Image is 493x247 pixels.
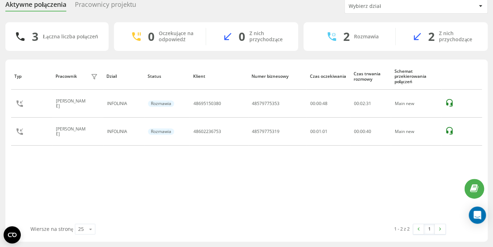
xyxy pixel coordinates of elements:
div: Klient [193,74,244,79]
div: Rozmawia [148,100,174,107]
div: 00:01:01 [310,129,346,134]
div: Typ [14,74,48,79]
div: Z nich przychodzące [439,30,477,43]
span: 02 [360,100,365,106]
div: INFOLINIA [107,101,140,106]
div: [PERSON_NAME] [56,99,89,109]
div: 48602236753 [193,129,221,134]
span: 40 [366,128,371,134]
div: Wybierz dział [349,3,434,9]
div: Main new [395,101,437,106]
div: 48579775319 [252,129,279,134]
div: [PERSON_NAME] [56,127,89,137]
div: Numer biznesowy [251,74,303,79]
div: 0 [148,30,154,43]
div: : : [354,101,371,106]
div: Łączna liczba połączeń [43,34,98,40]
button: Open CMP widget [4,226,21,243]
div: Pracownik [56,74,77,79]
span: 00 [360,128,365,134]
div: 2 [428,30,435,43]
a: 1 [424,224,435,234]
div: Main new [395,129,437,134]
div: 3 [32,30,38,43]
div: Z nich przychodzące [249,30,287,43]
div: Aktywne połączenia [5,1,66,12]
div: Rozmawia [148,128,174,135]
div: Rozmawia [354,34,379,40]
div: : : [354,129,371,134]
span: 00 [354,128,359,134]
div: Oczekujące na odpowiedź [159,30,195,43]
span: Wiersze na stronę [30,225,73,232]
div: INFOLINIA [107,129,140,134]
div: 1 - 2 z 2 [394,225,410,232]
div: Pracownicy projektu [75,1,136,12]
div: 00:00:48 [310,101,346,106]
div: 48579775353 [252,101,279,106]
div: Czas oczekiwania [310,74,346,79]
div: 0 [239,30,245,43]
div: Czas trwania rozmowy [353,71,387,82]
div: Schemat przekierowania połączeń [394,69,437,84]
div: 25 [78,225,84,233]
div: 48695150380 [193,101,221,106]
div: Status [147,74,186,79]
div: 2 [343,30,350,43]
div: Dział [106,74,140,79]
span: 31 [366,100,371,106]
span: 00 [354,100,359,106]
div: Open Intercom Messenger [469,206,486,224]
